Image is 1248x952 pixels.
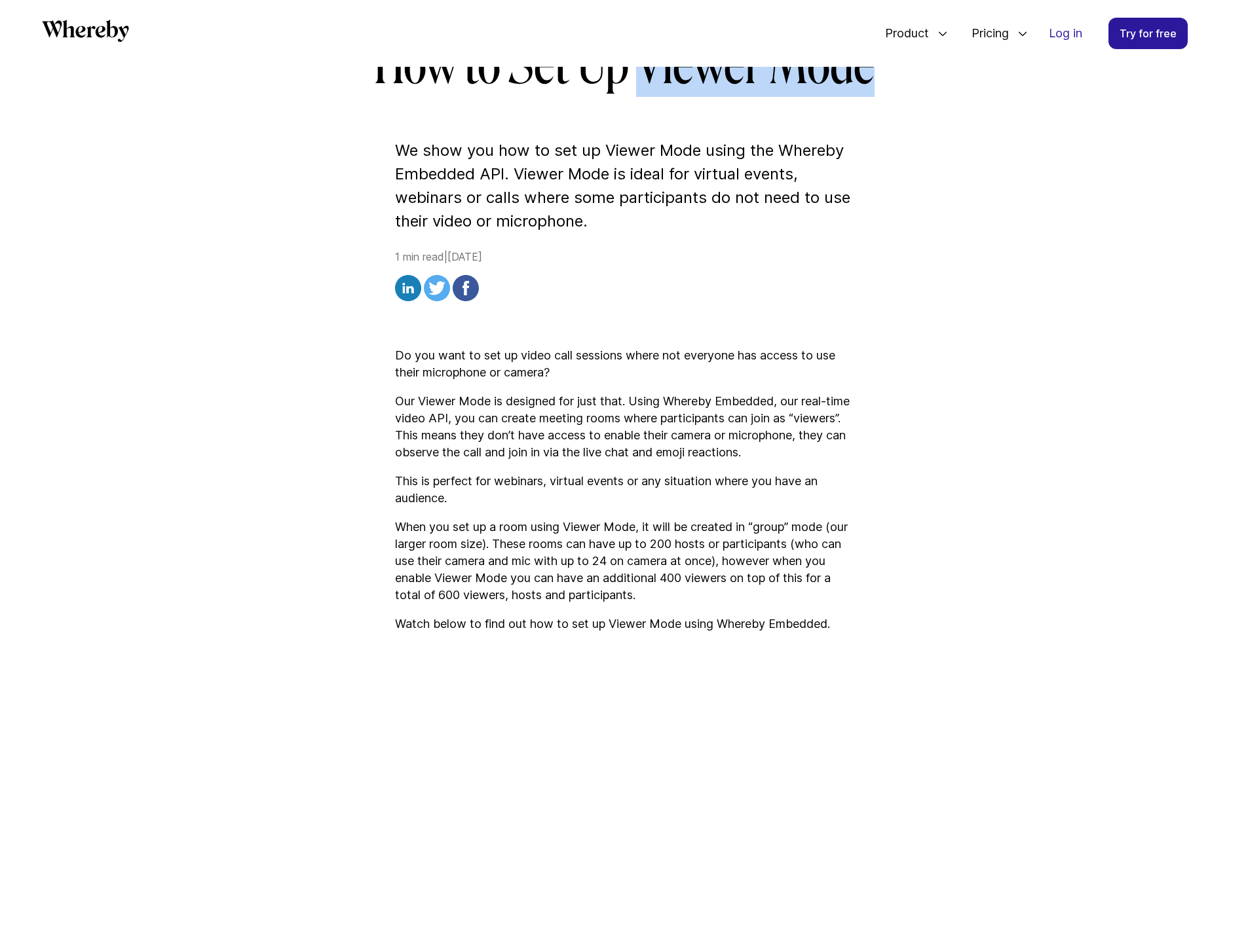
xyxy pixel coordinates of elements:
[395,249,854,305] div: 1 min read | [DATE]
[395,347,854,381] p: Do you want to set up video call sessions where not everyone has access to use their microphone o...
[1038,18,1093,48] a: Log in
[42,20,129,46] a: Whereby
[1108,18,1188,49] a: Try for free
[395,275,421,301] img: linkedin
[872,12,932,55] span: Product
[453,275,479,301] img: facebook
[395,473,854,507] p: This is perfect for webinars, virtual events or any situation where you have an audience.
[395,615,854,632] p: Watch below to find out how to set up Viewer Mode using Whereby Embedded.
[395,139,854,233] p: We show you how to set up Viewer Mode using the Whereby Embedded API. Viewer Mode is ideal for vi...
[42,20,129,42] svg: Whereby
[424,275,450,301] img: twitter
[395,519,854,604] p: When you set up a room using Viewer Mode, it will be created in “group” mode (our larger room siz...
[369,659,880,936] iframe: To enrich screen reader interactions, please activate Accessibility in Grammarly extension settings
[958,12,1012,55] span: Pricing
[395,393,854,461] p: Our Viewer Mode is designed for just that. Using Whereby Embedded, our real-time video API, you c...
